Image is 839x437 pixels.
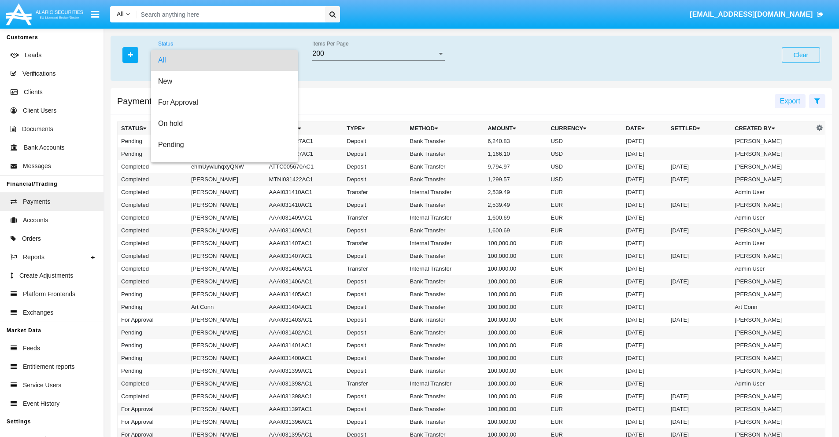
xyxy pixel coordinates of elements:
span: Pending [158,134,291,155]
span: For Approval [158,92,291,113]
span: All [158,50,291,71]
span: New [158,71,291,92]
span: Rejected [158,155,291,176]
span: On hold [158,113,291,134]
